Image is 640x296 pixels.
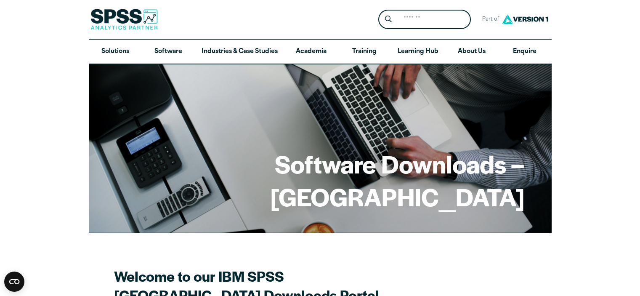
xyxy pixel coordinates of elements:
a: Learning Hub [391,40,445,64]
a: Academia [284,40,337,64]
a: About Us [445,40,498,64]
img: SPSS Analytics Partner [90,9,158,30]
img: Version1 Logo [500,11,550,27]
button: Search magnifying glass icon [380,12,396,27]
button: Open CMP widget [4,272,24,292]
form: Site Header Search Form [378,10,471,29]
span: Part of [478,13,500,26]
a: Training [337,40,390,64]
a: Software [142,40,195,64]
a: Industries & Case Studies [195,40,284,64]
nav: Desktop version of site main menu [89,40,552,64]
a: Enquire [498,40,551,64]
svg: Search magnifying glass icon [385,16,392,23]
a: Solutions [89,40,142,64]
h1: Software Downloads – [GEOGRAPHIC_DATA] [116,147,525,213]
